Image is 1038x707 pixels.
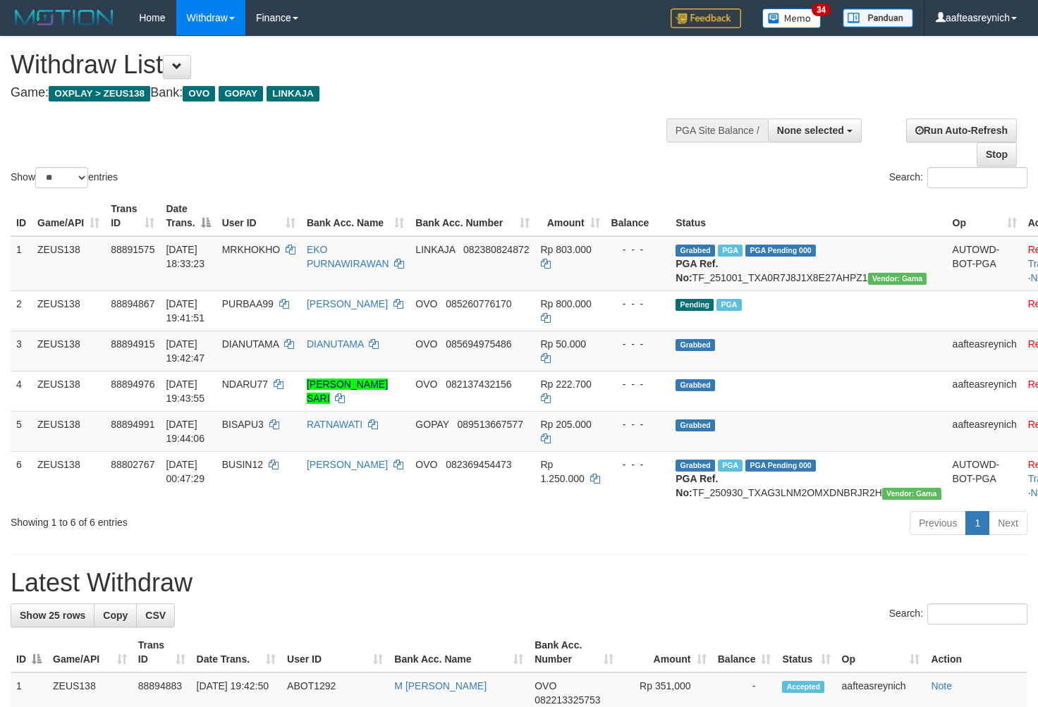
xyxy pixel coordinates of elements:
a: EKO PURNAWIRAWAN [307,244,389,269]
th: Date Trans.: activate to sort column descending [160,196,216,236]
a: M [PERSON_NAME] [394,680,487,691]
span: Copy 082380824872 to clipboard [463,244,529,255]
span: 88891575 [111,244,154,255]
th: Op: activate to sort column ascending [836,632,926,672]
span: 88802767 [111,459,154,470]
span: 88894915 [111,338,154,350]
a: CSV [136,603,175,627]
span: Copy 082213325753 to clipboard [535,694,600,706]
span: Pending [676,299,714,311]
a: Next [989,511,1027,535]
span: Copy 085694975486 to clipboard [446,338,511,350]
a: Copy [94,603,137,627]
a: Previous [910,511,966,535]
th: Balance: activate to sort column ascending [712,632,777,672]
td: ZEUS138 [32,411,105,451]
th: Bank Acc. Name: activate to sort column ascending [301,196,410,236]
div: - - - [611,297,665,311]
td: ZEUS138 [32,290,105,331]
span: 88894867 [111,298,154,309]
span: Grabbed [676,339,715,351]
td: AUTOWD-BOT-PGA [947,236,1022,291]
th: Action [925,632,1027,672]
span: Grabbed [676,460,715,472]
span: Copy 082137432156 to clipboard [446,379,511,390]
th: ID: activate to sort column descending [11,632,47,672]
td: AUTOWD-BOT-PGA [947,451,1022,505]
input: Search: [927,167,1027,188]
div: - - - [611,457,665,472]
div: Showing 1 to 6 of 6 entries [11,510,422,529]
span: Accepted [782,681,824,693]
a: [PERSON_NAME] SARI [307,379,388,404]
th: Date Trans.: activate to sort column ascending [191,632,281,672]
td: ZEUS138 [32,331,105,371]
span: OVO [415,379,437,390]
div: - - - [611,377,665,391]
span: OVO [183,86,215,102]
td: aafteasreynich [947,331,1022,371]
span: PURBAA99 [222,298,274,309]
td: ZEUS138 [32,371,105,411]
span: Rp 205.000 [541,419,592,430]
div: - - - [611,242,665,257]
th: Amount: activate to sort column ascending [535,196,606,236]
a: DIANUTAMA [307,338,364,350]
span: PGA Pending [745,460,816,472]
span: OVO [415,298,437,309]
td: 2 [11,290,32,331]
td: ZEUS138 [32,451,105,505]
span: CSV [145,610,166,621]
td: 5 [11,411,32,451]
span: [DATE] 00:47:29 [166,459,204,484]
img: panduan.png [843,8,913,27]
th: ID [11,196,32,236]
span: Rp 50.000 [541,338,587,350]
td: TF_250930_TXAG3LNM2OMXDNBRJR2H [670,451,946,505]
th: Bank Acc. Name: activate to sort column ascending [389,632,529,672]
td: 3 [11,331,32,371]
th: Trans ID: activate to sort column ascending [105,196,160,236]
span: Copy 085260776170 to clipboard [446,298,511,309]
img: Button%20Memo.svg [762,8,822,28]
td: ZEUS138 [32,236,105,291]
span: Copy 089513667577 to clipboard [458,419,523,430]
td: aafteasreynich [947,411,1022,451]
td: 4 [11,371,32,411]
span: LINKAJA [267,86,319,102]
th: Game/API: activate to sort column ascending [32,196,105,236]
span: Grabbed [676,379,715,391]
td: 6 [11,451,32,505]
span: LINKAJA [415,244,455,255]
h1: Latest Withdraw [11,569,1027,597]
span: BUSIN12 [222,459,263,470]
span: DIANUTAMA [222,338,279,350]
div: PGA Site Balance / [666,118,768,142]
th: Amount: activate to sort column ascending [619,632,712,672]
h1: Withdraw List [11,51,678,79]
img: MOTION_logo.png [11,7,118,28]
span: Vendor URL: https://trx31.1velocity.biz [868,273,927,285]
th: Status: activate to sort column ascending [776,632,836,672]
span: NDARU77 [222,379,268,390]
a: Show 25 rows [11,603,94,627]
div: - - - [611,337,665,351]
input: Search: [927,603,1027,625]
span: MRKHOKHO [222,244,280,255]
th: Status [670,196,946,236]
a: Stop [977,142,1017,166]
span: None selected [777,125,844,136]
h4: Game: Bank: [11,86,678,100]
span: OVO [415,459,437,470]
a: 1 [965,511,989,535]
span: Grabbed [676,245,715,257]
a: Run Auto-Refresh [906,118,1017,142]
button: None selected [768,118,862,142]
label: Search: [889,167,1027,188]
th: Game/API: activate to sort column ascending [47,632,133,672]
span: Grabbed [676,419,715,431]
a: [PERSON_NAME] [307,298,388,309]
a: [PERSON_NAME] [307,459,388,470]
th: User ID: activate to sort column ascending [216,196,301,236]
span: Copy [103,610,128,621]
